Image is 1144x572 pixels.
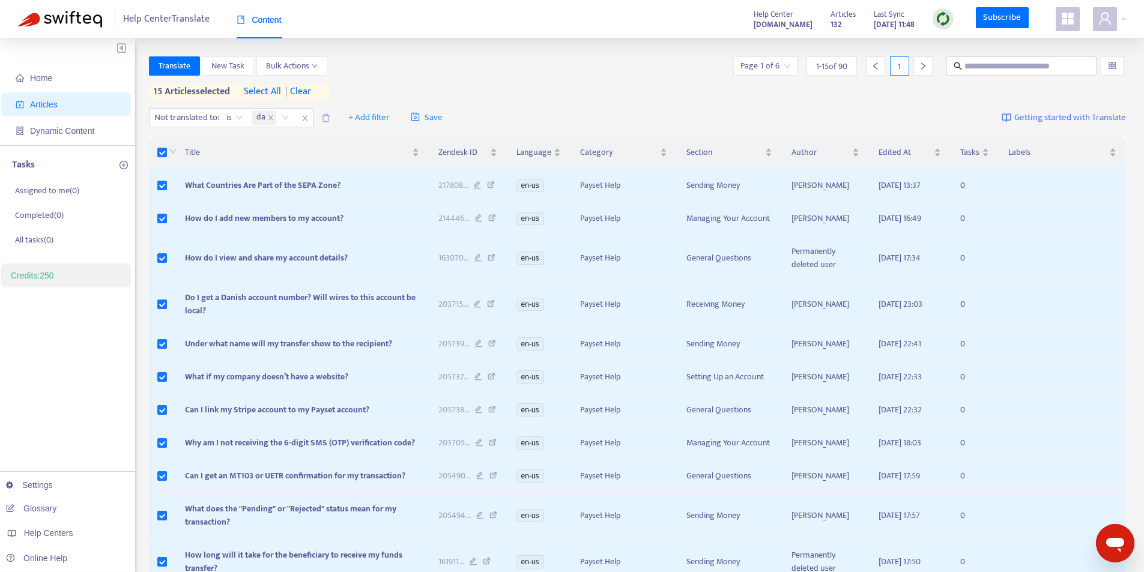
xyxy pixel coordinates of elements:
[438,370,469,384] span: 205737 ...
[874,18,915,31] strong: [DATE] 11:48
[677,460,782,493] td: General Questions
[185,211,344,225] span: How do I add new members to my account?
[951,427,999,460] td: 0
[879,337,921,351] span: [DATE] 22:41
[185,502,396,529] span: What does the "Pending" or "Rejected" status mean for my transaction?
[6,504,56,513] a: Glossary
[879,469,920,483] span: [DATE] 17:59
[185,178,340,192] span: What Countries Are Part of the SEPA Zone?
[951,136,999,169] th: Tasks
[1096,524,1134,562] iframe: Button to launch messaging window
[879,211,921,225] span: [DATE] 16:49
[516,403,544,417] span: en-us
[438,251,469,265] span: 163070 ...
[570,460,677,493] td: Payset Help
[312,63,318,69] span: down
[516,298,544,311] span: en-us
[6,480,53,490] a: Settings
[677,281,782,328] td: Receiving Money
[516,555,544,568] span: en-us
[879,436,921,450] span: [DATE] 18:03
[791,146,850,159] span: Author
[516,370,544,384] span: en-us
[570,328,677,361] td: Payset Help
[516,179,544,192] span: en-us
[123,8,210,31] span: Help Center Translate
[782,136,869,169] th: Author
[951,460,999,493] td: 0
[149,56,200,76] button: Translate
[1002,108,1126,127] a: Getting started with Translate
[15,209,64,221] p: Completed ( 0 )
[185,291,416,318] span: Do I get a Danish account number? Will wires to this account be local?
[871,62,880,70] span: left
[570,281,677,328] td: Payset Help
[516,469,544,483] span: en-us
[831,18,841,31] strong: 132
[321,113,330,122] span: delete
[438,298,468,311] span: 203715 ...
[12,158,35,172] p: Tasks
[30,73,52,83] span: Home
[686,146,763,159] span: Section
[438,555,464,568] span: 161911 ...
[754,8,793,21] span: Help Center
[879,178,921,192] span: [DATE] 13:37
[244,85,281,99] span: select all
[951,493,999,539] td: 0
[1002,113,1011,122] img: image-link
[677,394,782,427] td: General Questions
[754,18,813,31] strong: [DOMAIN_NAME]
[960,146,979,159] span: Tasks
[1008,146,1107,159] span: Labels
[226,109,243,127] span: is
[516,436,544,450] span: en-us
[951,202,999,235] td: 0
[185,436,415,450] span: Why am I not receiving the 6-digit SMS (OTP) verification code?
[782,328,869,361] td: [PERSON_NAME]
[159,59,190,73] span: Translate
[570,361,677,394] td: Payset Help
[677,427,782,460] td: Managing Your Account
[951,169,999,202] td: 0
[782,427,869,460] td: [PERSON_NAME]
[677,493,782,539] td: Sending Money
[339,108,399,127] button: + Add filter
[16,74,24,82] span: home
[570,427,677,460] td: Payset Help
[202,56,254,76] button: New Task
[169,148,177,155] span: down
[175,136,429,169] th: Title
[782,361,869,394] td: [PERSON_NAME]
[268,115,274,121] span: close
[185,403,369,417] span: Can I link my Stripe account to my Payset account?
[754,17,813,31] a: [DOMAIN_NAME]
[879,403,922,417] span: [DATE] 22:32
[411,112,420,121] span: save
[15,184,79,197] p: Assigned to me ( 0 )
[16,127,24,135] span: container
[185,370,348,384] span: What if my company doesn’t have a website?
[285,83,288,100] span: |
[516,212,544,225] span: en-us
[402,108,452,127] button: saveSave
[507,136,570,169] th: Language
[879,297,922,311] span: [DATE] 23:03
[879,555,921,568] span: [DATE] 17:50
[438,469,471,483] span: 205490 ...
[348,110,390,125] span: + Add filter
[919,62,927,70] span: right
[677,235,782,281] td: General Questions
[874,8,904,21] span: Last Sync
[438,436,470,450] span: 203705 ...
[516,251,544,265] span: en-us
[6,553,67,563] a: Online Help
[951,328,999,361] td: 0
[438,403,470,417] span: 205738 ...
[677,328,782,361] td: Sending Money
[879,146,931,159] span: Edited At
[1098,11,1112,26] span: user
[782,281,869,328] td: [PERSON_NAME]
[438,509,471,522] span: 205494 ...
[237,15,282,25] span: Content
